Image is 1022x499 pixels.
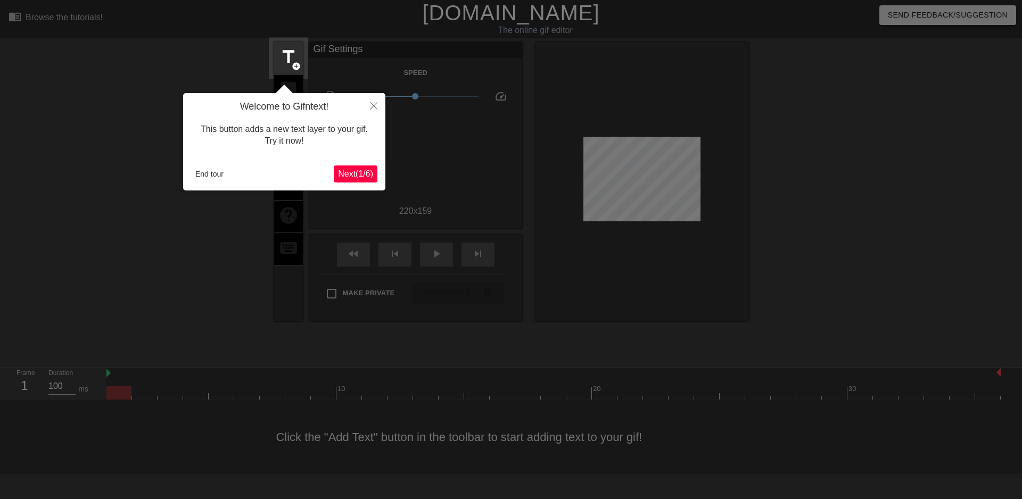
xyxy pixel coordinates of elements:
button: Next [334,165,377,182]
h4: Welcome to Gifntext! [191,101,377,113]
span: Next ( 1 / 6 ) [338,169,373,178]
button: Close [362,93,385,118]
button: End tour [191,166,228,182]
div: This button adds a new text layer to your gif. Try it now! [191,113,377,158]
